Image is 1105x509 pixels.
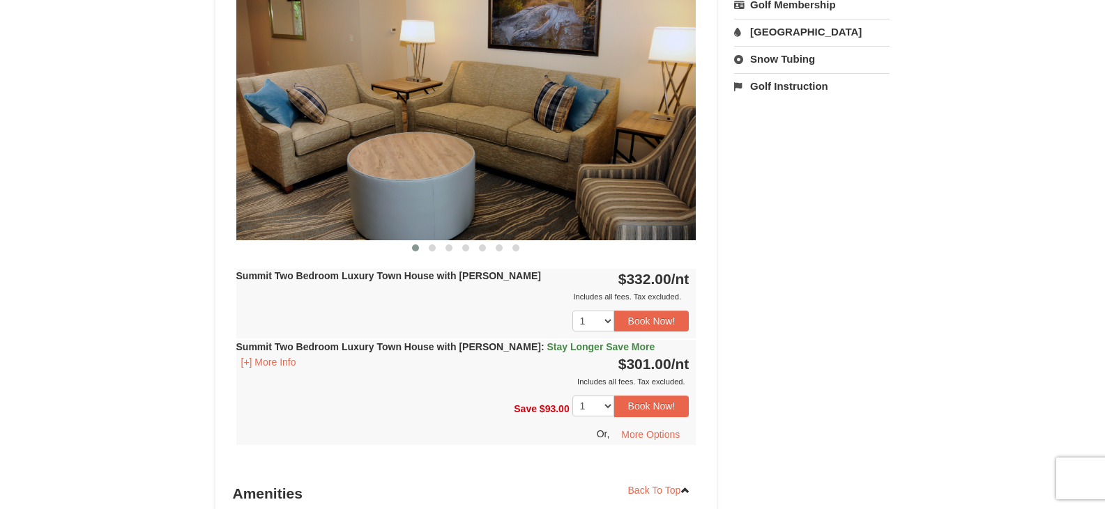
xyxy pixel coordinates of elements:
span: $93.00 [540,403,570,414]
span: Or, [597,428,610,439]
a: Golf Instruction [734,73,890,99]
a: Back To Top [619,480,700,501]
span: : [541,341,544,352]
span: Save [514,403,537,414]
button: Book Now! [614,396,689,416]
span: /nt [671,356,689,372]
button: More Options [612,424,689,445]
span: $301.00 [618,356,671,372]
button: Book Now! [614,311,689,331]
span: Stay Longer Save More [547,341,655,352]
button: [+] More Info [236,354,301,370]
span: /nt [671,271,689,287]
a: [GEOGRAPHIC_DATA] [734,19,890,45]
a: Snow Tubing [734,46,890,72]
strong: Summit Two Bedroom Luxury Town House with [PERSON_NAME] [236,341,655,352]
div: Includes all fees. Tax excluded. [236,290,689,304]
h3: Amenities [233,480,700,508]
strong: $332.00 [618,271,689,287]
strong: Summit Two Bedroom Luxury Town House with [PERSON_NAME] [236,270,541,281]
div: Includes all fees. Tax excluded. [236,375,689,389]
